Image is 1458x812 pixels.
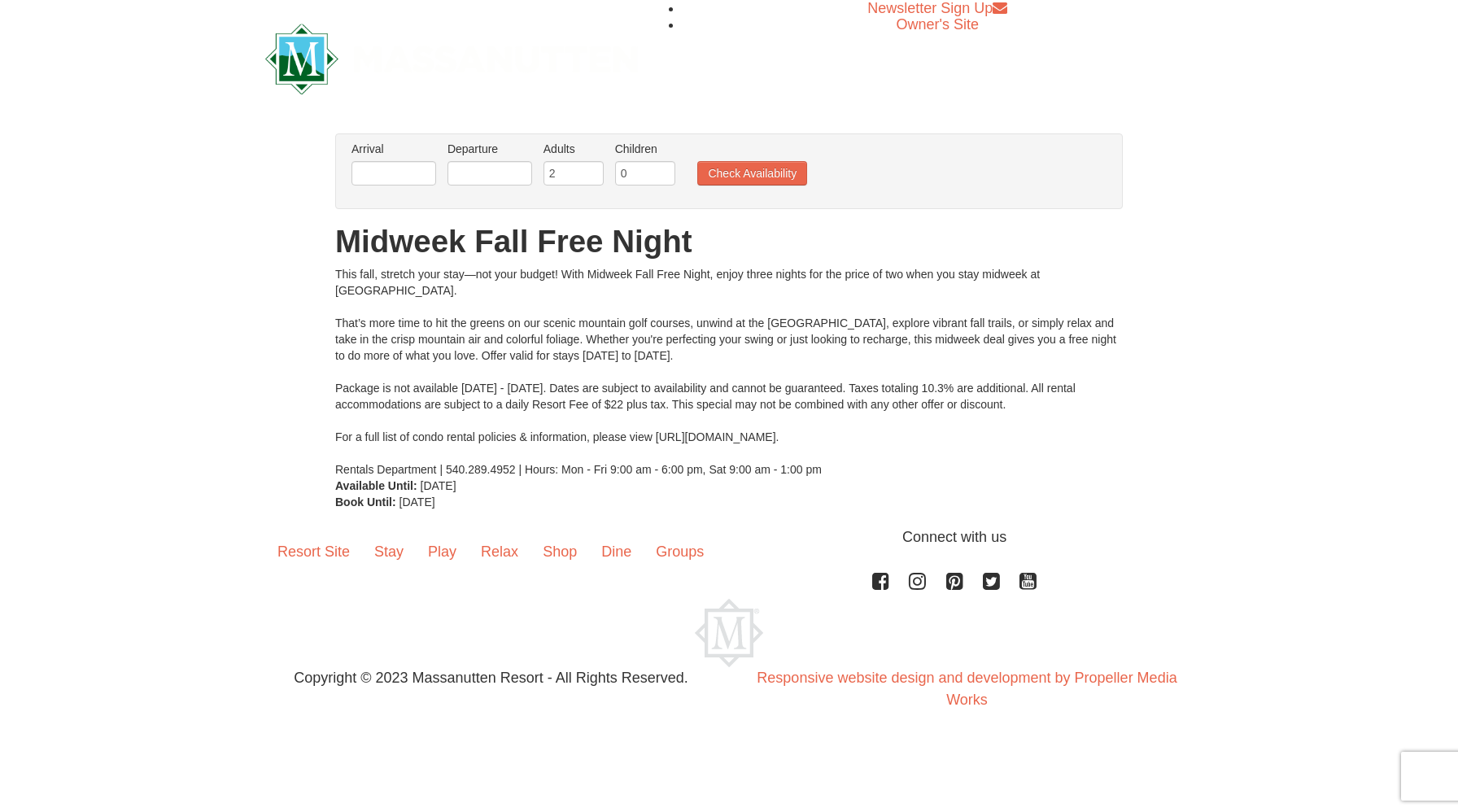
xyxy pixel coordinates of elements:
label: Adults [543,141,604,157]
a: Relax [469,526,530,577]
img: Massanutten Resort Logo [695,599,763,667]
p: Copyright © 2023 Massanutten Resort - All Rights Reserved. [253,667,729,689]
a: Dine [589,526,644,577]
a: Massanutten Resort [265,37,638,76]
h1: Midweek Fall Free Night [335,225,1123,258]
a: Owner's Site [897,16,979,33]
label: Arrival [351,141,436,157]
button: Check Availability [697,161,807,186]
a: Shop [530,526,589,577]
a: Stay [362,526,416,577]
div: This fall, stretch your stay—not your budget! With Midweek Fall Free Night, enjoy three nights fo... [335,266,1123,478]
span: [DATE] [399,495,435,509]
a: Resort Site [265,526,362,577]
a: Play [416,526,469,577]
span: [DATE] [421,479,456,492]
label: Children [615,141,675,157]
strong: Available Until: [335,479,417,492]
p: Connect with us [265,526,1193,548]
a: Responsive website design and development by Propeller Media Works [757,670,1176,708]
strong: Book Until: [335,495,396,509]
img: Massanutten Resort Logo [265,24,638,94]
label: Departure [447,141,532,157]
a: Groups [644,526,716,577]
